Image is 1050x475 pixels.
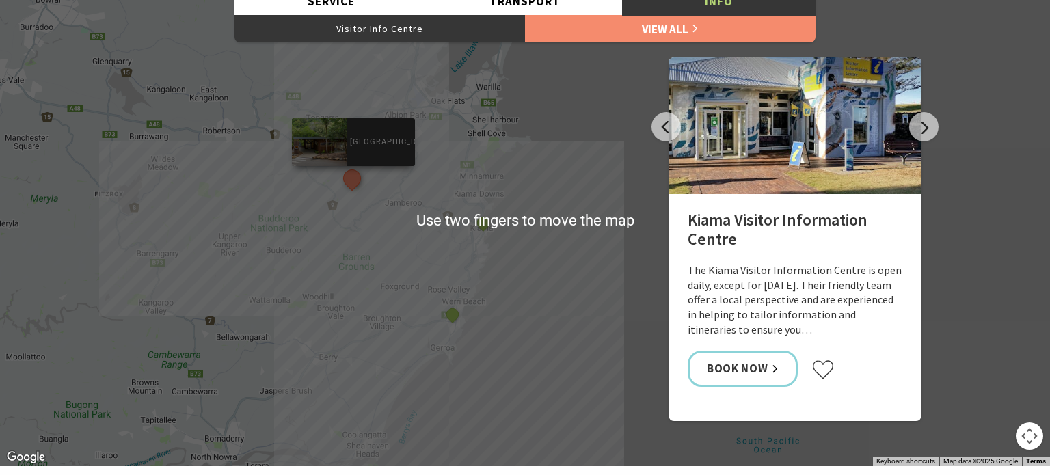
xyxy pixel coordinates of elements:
a: Click to see this area on Google Maps [3,448,49,466]
a: Book Now [688,351,798,387]
button: See detail about Gerringong Visitor Information Outlet [444,306,461,323]
button: See detail about Kiama Visitor Information Centre [474,214,492,232]
button: See detail about Minnamurra Rainforest Centre [339,165,364,191]
h2: Kiama Visitor Information Centre [688,211,902,255]
img: Google [3,448,49,466]
button: Map camera controls [1016,422,1043,450]
span: Map data ©2025 Google [943,457,1018,465]
button: Next [909,112,939,141]
button: Visitor Info Centre [234,15,525,42]
p: The Kiama Visitor Information Centre is open daily, except for [DATE]. Their friendly team offer ... [688,263,902,337]
p: [GEOGRAPHIC_DATA] [347,135,415,148]
a: Terms (opens in new tab) [1026,457,1046,465]
button: Previous [651,112,681,141]
button: Click to favourite Kiama Visitor Information Centre [811,359,835,380]
a: View All [525,15,816,42]
button: Keyboard shortcuts [876,457,935,466]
